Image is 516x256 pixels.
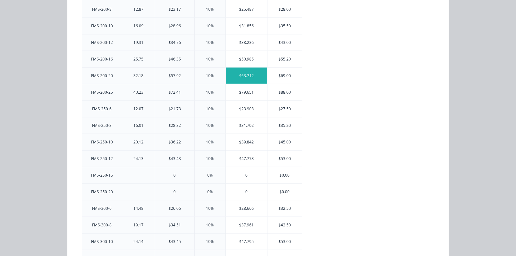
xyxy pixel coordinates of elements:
[133,139,143,145] div: 20.12
[226,167,267,183] div: 0
[226,134,267,150] div: $39.842
[226,18,267,34] div: $31.856
[206,239,214,245] div: 10%
[91,189,113,195] div: FMS-250-20
[169,139,181,145] div: $36.22
[91,172,113,178] div: FMS-250-16
[207,189,213,195] div: 0%
[226,234,267,250] div: $47.795
[226,217,267,233] div: $37.961
[133,56,143,62] div: 25.75
[226,151,267,167] div: $47.773
[267,134,302,150] div: $45.00
[91,56,113,62] div: FMS-200-16
[267,234,302,250] div: $53.00
[169,123,181,128] div: $28.82
[91,239,113,245] div: FMS-300-10
[226,200,267,217] div: $28.666
[206,89,214,95] div: 10%
[91,139,113,145] div: FMS-250-10
[226,1,267,18] div: $25.487
[206,23,214,29] div: 10%
[169,7,181,12] div: $23.17
[267,18,302,34] div: $35.50
[267,184,302,200] div: $0.00
[133,123,143,128] div: 16.01
[267,51,302,67] div: $55.20
[226,101,267,117] div: $23.903
[91,89,113,95] div: FMS-200-25
[173,172,176,178] div: 0
[169,106,181,112] div: $21.73
[169,89,181,95] div: $72.41
[226,84,267,101] div: $79.651
[226,51,267,67] div: $50.985
[91,40,113,46] div: FMS-200-12
[133,89,143,95] div: 40.23
[206,156,214,162] div: 10%
[206,222,214,228] div: 10%
[169,73,181,79] div: $57.92
[133,23,143,29] div: 16.09
[92,7,112,12] div: FMS-200-8
[226,117,267,134] div: $31.702
[169,222,181,228] div: $34.51
[206,106,214,112] div: 10%
[169,206,181,211] div: $26.06
[226,68,267,84] div: $63.712
[169,23,181,29] div: $28.96
[133,206,143,211] div: 14.48
[267,217,302,233] div: $42.50
[207,172,213,178] div: 0%
[267,101,302,117] div: $27.50
[169,239,181,245] div: $43.45
[92,123,112,128] div: FMS-250-8
[173,189,176,195] div: 0
[92,222,112,228] div: FMS-300-8
[92,206,112,211] div: FMS-300-6
[91,23,113,29] div: FMS-200-10
[91,73,113,79] div: FMS-200-20
[133,239,143,245] div: 24.14
[226,184,267,200] div: 0
[133,222,143,228] div: 19.17
[206,123,214,128] div: 10%
[91,156,113,162] div: FMS-250-12
[92,106,112,112] div: FMS-250-6
[133,7,143,12] div: 12.87
[133,73,143,79] div: 32.18
[267,34,302,51] div: $43.00
[267,200,302,217] div: $32.50
[206,7,214,12] div: 10%
[226,34,267,51] div: $38.236
[206,206,214,211] div: 10%
[169,56,181,62] div: $46.35
[206,139,214,145] div: 10%
[267,84,302,101] div: $88.00
[267,1,302,18] div: $28.00
[267,117,302,134] div: $35.20
[133,40,143,46] div: 19.31
[206,56,214,62] div: 10%
[267,68,302,84] div: $69.00
[133,156,143,162] div: 24.13
[206,40,214,46] div: 10%
[133,106,143,112] div: 12.07
[169,40,181,46] div: $34.76
[267,151,302,167] div: $53.00
[267,167,302,183] div: $0.00
[206,73,214,79] div: 10%
[169,156,181,162] div: $43.43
